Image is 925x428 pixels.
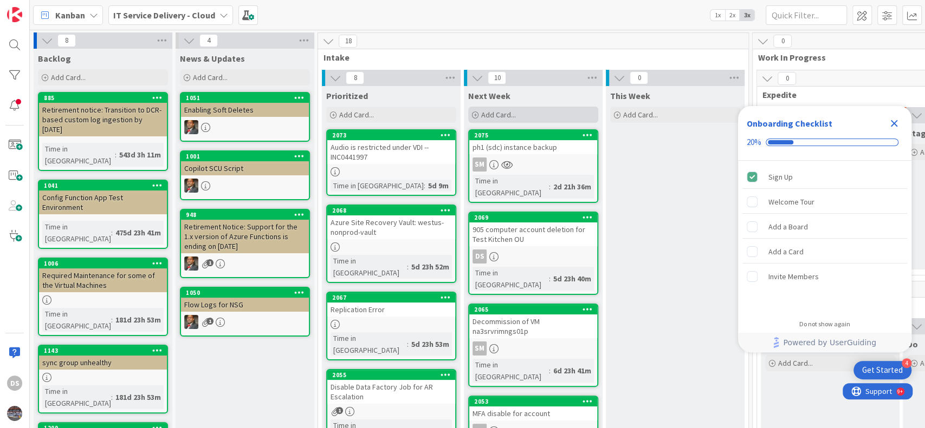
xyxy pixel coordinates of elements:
div: 2065Decommission of VM na3srvrimngs01p [469,305,597,338]
div: 2055 [332,371,455,379]
div: 2073 [327,130,455,140]
div: Time in [GEOGRAPHIC_DATA] [331,255,407,279]
div: 5d 23h 52m [409,261,452,273]
div: DP [181,120,309,134]
span: News & Updates [180,53,245,64]
img: DP [184,315,198,329]
div: Add a Card [768,245,804,258]
span: : [115,149,117,161]
div: Add a Card is incomplete. [742,240,907,264]
div: 1006 [44,260,167,267]
span: 1x [710,10,725,21]
div: Checklist items [738,161,911,313]
div: Add a Board [768,220,808,233]
div: 5d 23h 53m [409,338,452,350]
div: 2073 [332,131,455,139]
div: 2075ph1 (sdc) instance backup [469,130,597,154]
div: Invite Members [768,270,819,283]
div: Audio is restricted under VDI --INC0441997 [327,140,455,164]
div: 20% [747,137,761,147]
input: Quick Filter... [766,5,847,25]
div: 6d 23h 41m [551,365,594,377]
span: Do [907,339,918,350]
div: Time in [GEOGRAPHIC_DATA] [331,332,407,356]
span: : [407,261,409,273]
div: Do not show again [799,320,850,328]
div: 1143sync group unhealthy [39,346,167,370]
div: Welcome Tour is incomplete. [742,190,907,214]
div: 2065 [474,306,597,313]
div: 2053 [469,397,597,406]
div: sync group unhealthy [39,355,167,370]
div: 1051 [181,93,309,103]
div: Add a Board is incomplete. [742,215,907,239]
span: : [111,391,113,403]
span: 3x [740,10,754,21]
span: 1 [206,318,214,325]
span: 4 [199,34,218,47]
div: 2069 [474,214,597,221]
div: 885 [39,93,167,103]
div: 2073Audio is restricted under VDI --INC0441997 [327,130,455,164]
div: 2069905 computer account deletion for Test Kitchen OU [469,213,597,246]
div: Welcome Tour [768,195,814,208]
span: Add Card... [193,73,228,82]
div: Sign Up [768,170,793,183]
div: 905 computer account deletion for Test Kitchen OU [469,222,597,246]
div: Copilot SCU Script [181,161,309,175]
div: Replication Error [327,302,455,317]
div: Time in [GEOGRAPHIC_DATA] [42,221,111,245]
div: 2069 [469,213,597,222]
div: SM [469,157,597,172]
div: 2067 [332,294,455,301]
div: MFA disable for account [469,406,597,420]
div: DS [7,376,22,391]
div: SM [473,341,487,355]
span: Add Card... [623,110,658,120]
span: Next Week [468,90,510,101]
div: 885 [44,94,167,102]
div: Checklist Container [738,106,911,352]
span: Add Card... [778,358,813,368]
div: Flow Logs for NSG [181,298,309,312]
span: Intake [324,52,735,63]
div: 2068Azure Site Recovery Vault: westus-nonprod-vault [327,206,455,239]
div: 1041 [39,181,167,190]
span: 18 [339,35,357,48]
span: 0 [773,35,792,48]
div: 181d 23h 53m [113,391,164,403]
img: DP [184,120,198,134]
div: 1001 [186,153,309,160]
div: 5d 23h 40m [551,273,594,285]
div: Footer [738,333,911,352]
div: 948 [181,210,309,220]
div: Time in [GEOGRAPHIC_DATA] [331,180,424,192]
div: Retirement Notice: Support for the 1.x version of Azure Functions is ending on [DATE] [181,220,309,253]
div: DS [469,249,597,264]
div: Close Checklist [885,115,903,132]
div: Onboarding Checklist [747,117,832,130]
div: 181d 23h 53m [113,314,164,326]
div: 1050 [186,289,309,297]
span: Add Card... [339,110,374,120]
span: This Week [610,90,650,101]
div: SM [469,341,597,355]
div: Disable Data Factory Job for AR Escalation [327,380,455,404]
div: 2065 [469,305,597,314]
span: Add Card... [51,73,86,82]
div: Retirement notice: Transition to DCR-based custom log ingestion by [DATE] [39,103,167,136]
div: 1050Flow Logs for NSG [181,288,309,312]
span: Backlog [38,53,71,64]
div: 2d 21h 36m [551,181,594,193]
span: 2x [725,10,740,21]
a: Powered by UserGuiding [743,333,906,352]
div: Time in [GEOGRAPHIC_DATA] [473,359,549,383]
div: 948 [186,211,309,219]
div: SM [473,157,487,172]
div: Invite Members is incomplete. [742,265,907,288]
span: : [407,338,409,350]
div: Time in [GEOGRAPHIC_DATA] [42,308,111,332]
div: 1041Config Function App Test Environment [39,181,167,214]
div: 1041 [44,182,167,189]
div: Required Maintenance for some of the Virtual Machines [39,268,167,292]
